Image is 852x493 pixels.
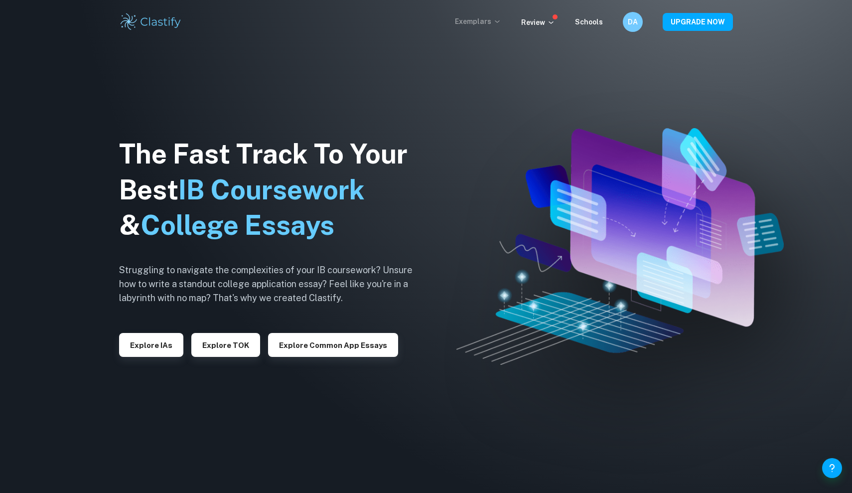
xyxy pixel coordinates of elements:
[141,209,334,241] span: College Essays
[575,18,603,26] a: Schools
[268,333,398,357] button: Explore Common App essays
[191,340,260,349] a: Explore TOK
[455,16,501,27] p: Exemplars
[119,12,182,32] img: Clastify logo
[521,17,555,28] p: Review
[178,174,365,205] span: IB Coursework
[119,136,428,244] h1: The Fast Track To Your Best &
[456,128,784,365] img: Clastify hero
[822,458,842,478] button: Help and Feedback
[119,263,428,305] h6: Struggling to navigate the complexities of your IB coursework? Unsure how to write a standout col...
[663,13,733,31] button: UPGRADE NOW
[627,16,639,27] h6: DA
[268,340,398,349] a: Explore Common App essays
[119,340,183,349] a: Explore IAs
[623,12,643,32] button: DA
[119,333,183,357] button: Explore IAs
[191,333,260,357] button: Explore TOK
